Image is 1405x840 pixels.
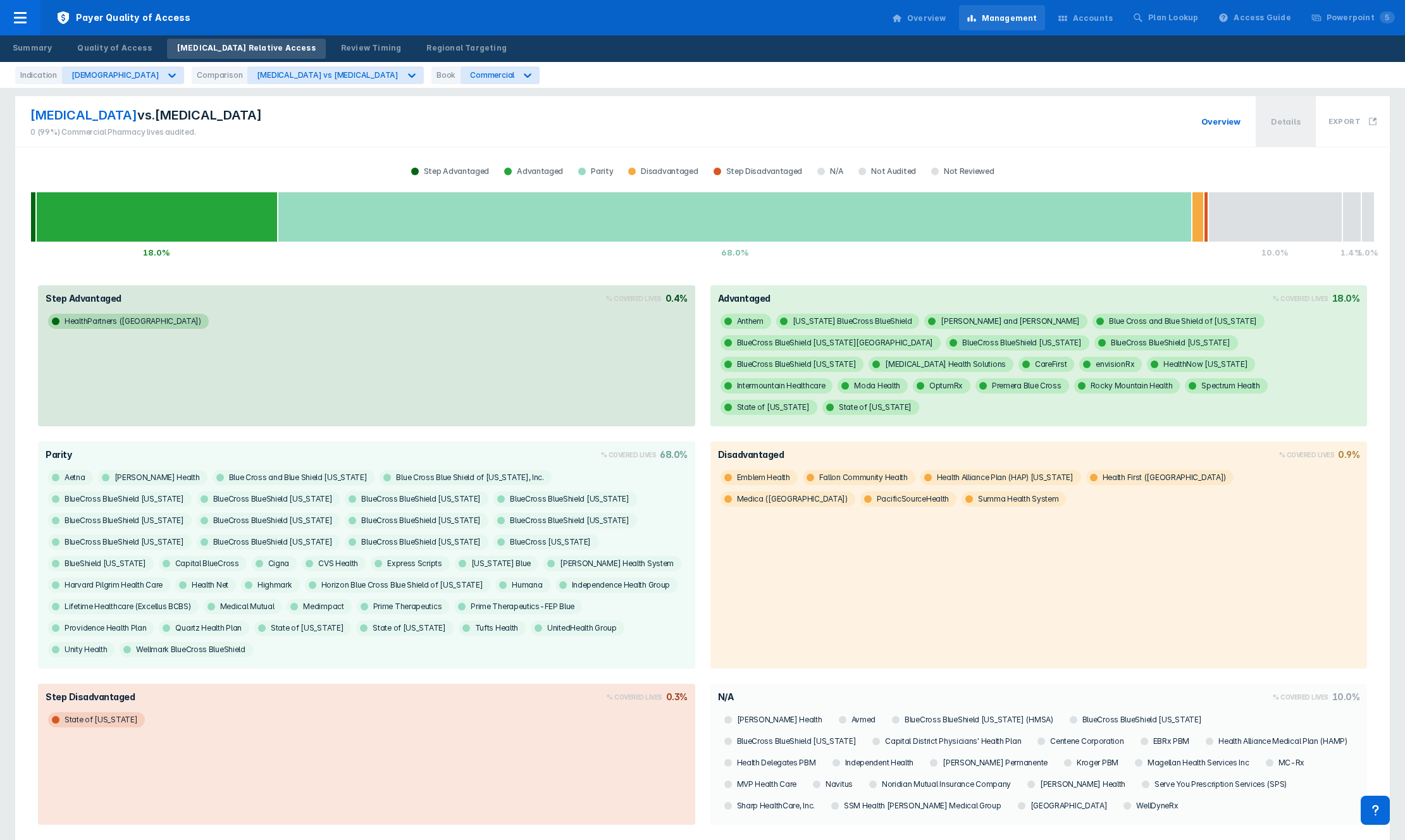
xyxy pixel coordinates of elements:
[431,66,461,84] div: Book
[48,513,192,528] span: BlueCross BlueShield [US_STATE]
[601,449,688,460] div: 68.0%
[959,5,1045,30] a: Management
[907,13,946,24] div: Overview
[197,491,340,507] span: BlueCross BlueShield [US_STATE]
[1380,11,1395,23] span: 5
[1131,755,1257,770] span: Magellan Health Services Inc
[493,513,637,528] span: BlueCross BlueShield [US_STATE]
[1342,242,1361,262] div: 1.4%
[607,693,662,701] span: % Covered Lives
[888,712,1061,727] span: BlueCross BlueShield [US_STATE] (HMSA)
[946,335,1089,350] span: BlueCross BlueShield [US_STATE]
[555,577,678,593] span: Independence Health Group
[120,642,252,657] span: Wellmark BlueCross BlueShield
[357,599,450,614] span: Prime Therapeutics
[571,166,621,176] div: Parity
[776,314,920,329] span: [US_STATE] BlueCross BlueShield
[48,642,115,657] span: Unity Health
[1327,12,1395,23] div: Powerpoint
[137,108,262,123] span: vs. [MEDICAL_DATA]
[257,70,399,80] div: [MEDICAL_DATA] vs [MEDICAL_DATA]
[302,556,366,571] span: CVS Health
[67,39,161,59] a: Quality of Access
[46,691,135,702] div: Step Disadvantaged
[621,166,705,176] div: Disadvantaged
[1234,12,1290,23] div: Access Guide
[493,534,598,550] span: BlueCross [US_STATE]
[1279,451,1335,459] span: % Covered Lives
[459,621,526,636] span: Tufts Health
[1321,101,1385,142] button: Export
[718,293,771,304] div: Advantaged
[1060,755,1126,770] span: Kroger PBM
[920,470,1081,485] span: Health Alliance Plan (HAP) [US_STATE]
[177,42,316,54] div: [MEDICAL_DATA] Relative Access
[810,166,851,176] div: N/A
[1262,755,1313,770] span: MC-Rx
[13,42,52,54] div: Summary
[718,691,734,702] div: N/A
[803,470,915,485] span: Fallon Community Health
[1185,378,1268,393] span: Spectrum Health
[1018,357,1074,372] span: CareFirst
[606,293,688,304] div: 0.4%
[159,621,249,636] span: Quartz Health Plan
[278,242,1192,262] div: 68.0%
[721,378,833,393] span: Intermountain Healthcare
[30,108,137,123] span: [MEDICAL_DATA]
[71,70,159,80] div: [DEMOGRAPHIC_DATA]
[192,66,247,84] div: Comparison
[1050,5,1121,30] a: Accounts
[851,166,924,176] div: Not Audited
[721,755,824,770] span: Health Delegates PBM
[829,755,922,770] span: Independent Health
[721,357,864,372] span: BlueCross BlueShield [US_STATE]
[1273,295,1328,302] span: % Covered Lives
[1092,314,1265,329] span: Blue Cross and Blue Shield of [US_STATE]
[241,577,300,593] span: Highmark
[869,734,1029,749] span: Capital District Physicians' Health Plan
[835,712,884,727] span: Avmed
[416,39,517,59] a: Regional Targeting
[721,712,830,727] span: [PERSON_NAME] Health
[454,599,582,614] span: Prime Therapeutics-FEP Blue
[1186,96,1256,147] span: Overview
[3,39,62,59] a: Summary
[345,513,488,528] span: BlueCross BlueShield [US_STATE]
[607,691,688,702] div: 0.3%
[48,470,93,485] span: Aetna
[204,599,282,614] span: Medical Mutual
[1273,691,1359,702] div: 10.0%
[341,42,402,54] div: Review Timing
[869,357,1013,372] span: [MEDICAL_DATA] Health Solutions
[159,556,247,571] span: Capital BlueCross
[1279,449,1360,460] div: 0.9%
[1073,13,1113,24] div: Accounts
[371,556,450,571] span: Express Scripts
[455,556,539,571] span: [US_STATE] Blue
[426,42,507,54] div: Regional Targeting
[380,470,551,485] span: Blue Cross Blue Shield of [US_STATE], Inc.
[838,378,908,393] span: Moda Health
[1202,734,1355,749] span: Health Alliance Medical Plan (HAMP)
[926,755,1055,770] span: [PERSON_NAME] Permanente
[924,166,1001,176] div: Not Reviewed
[1256,96,1316,147] span: Details
[884,5,954,30] a: Overview
[860,491,956,507] span: PacificSourceHealth
[46,293,121,304] div: Step Advantaged
[30,127,262,138] div: 0 (99%) Commercial Pharmacy lives audited.
[1328,117,1361,126] h3: Export
[1066,712,1210,727] span: BlueCross BlueShield [US_STATE]
[48,712,145,727] span: State of [US_STATE]
[48,599,199,614] span: Lifetime Healthcare (Excellus BCBS)
[721,798,822,813] span: Sharp HealthCare, Inc.
[601,451,657,459] span: % Covered Lives
[36,242,278,262] div: 18.0%
[497,166,571,176] div: Advantaged
[1137,734,1198,749] span: EBRx PBM
[606,295,662,302] span: % Covered Lives
[345,491,488,507] span: BlueCross BlueShield [US_STATE]
[213,470,375,485] span: Blue Cross and Blue Shield [US_STATE]
[721,777,805,792] span: MVP Health Care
